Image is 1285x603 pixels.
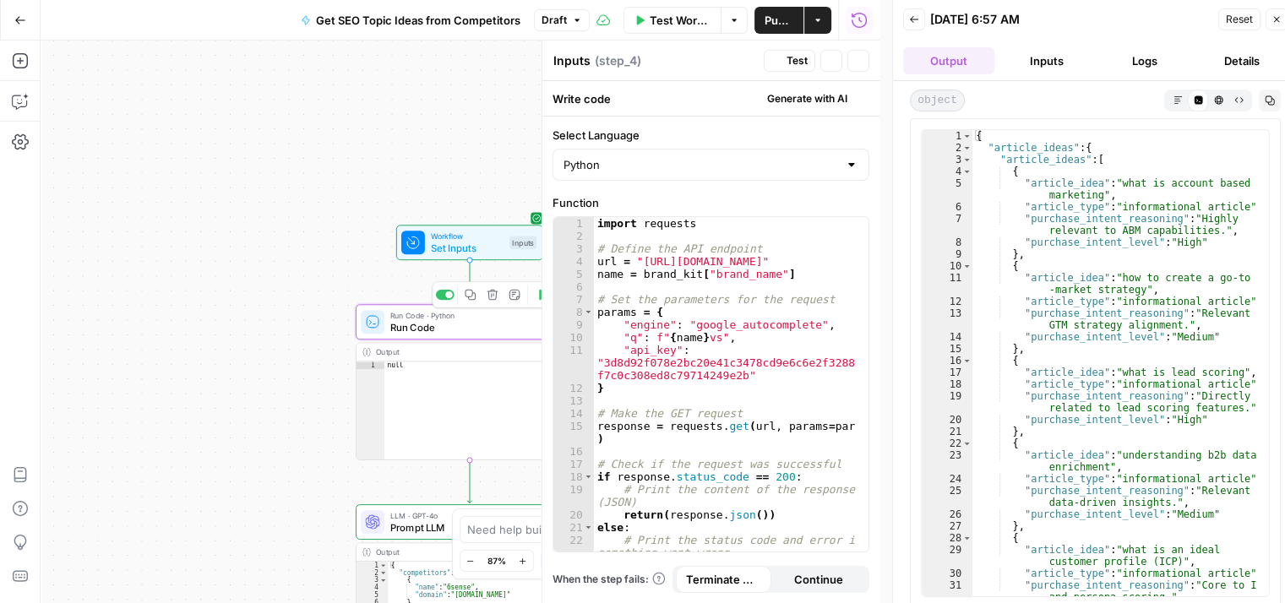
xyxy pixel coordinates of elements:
[922,390,972,414] div: 19
[770,566,866,593] button: Continue
[922,331,972,343] div: 14
[922,296,972,307] div: 12
[922,568,972,579] div: 30
[922,473,972,485] div: 24
[431,230,504,242] span: Workflow
[922,130,972,142] div: 1
[553,280,594,293] div: 6
[584,521,593,534] span: Toggle code folding, rows 21 through 23
[962,142,972,154] span: Toggle code folding, rows 2 through 299
[357,562,388,569] div: 1
[922,579,972,603] div: 31
[553,407,594,420] div: 14
[390,519,543,534] span: Prompt LLM
[553,572,666,587] a: When the step fails:
[1099,47,1190,74] button: Logs
[357,591,388,599] div: 5
[553,534,594,559] div: 22
[922,154,972,166] div: 3
[962,437,972,449] span: Toggle code folding, rows 22 through 27
[584,470,593,483] span: Toggle code folding, rows 18 through 20
[375,546,542,558] div: Output
[467,460,471,503] g: Edge from step_4 to step_6
[553,445,594,458] div: 16
[553,318,594,331] div: 9
[553,194,869,211] label: Function
[379,576,388,584] span: Toggle code folding, rows 3 through 6
[553,508,594,521] div: 20
[390,309,542,321] span: Run Code · Python
[922,355,972,367] div: 16
[509,236,536,249] div: Inputs
[794,571,843,588] span: Continue
[316,12,520,29] span: Get SEO Topic Ideas from Competitors
[922,544,972,568] div: 29
[357,569,388,577] div: 2
[553,127,869,144] label: Select Language
[553,52,591,69] textarea: Inputs
[553,230,594,242] div: 2
[765,12,793,29] span: Publish
[922,307,972,331] div: 13
[379,569,388,577] span: Toggle code folding, rows 2 through 15
[553,268,594,280] div: 5
[922,426,972,437] div: 21
[922,414,972,426] div: 20
[922,177,972,201] div: 5
[767,91,847,106] span: Generate with AI
[922,213,972,236] div: 7
[357,584,388,591] div: 4
[595,52,641,69] span: ( step_4 )
[787,53,808,68] span: Test
[650,12,711,29] span: Test Workflow
[390,320,542,334] span: Run Code
[910,90,965,111] span: object
[553,217,594,230] div: 1
[1001,47,1092,74] button: Inputs
[922,508,972,520] div: 26
[922,343,972,355] div: 15
[431,241,504,255] span: Set Inputs
[390,509,543,521] span: LLM · GPT-4o
[356,225,584,260] div: WorkflowSet InputsInputs
[962,166,972,177] span: Toggle code folding, rows 4 through 9
[375,346,542,358] div: Output
[962,130,972,142] span: Toggle code folding, rows 1 through 3052
[291,7,531,34] button: Get SEO Topic Ideas from Competitors
[553,382,594,394] div: 12
[1226,12,1253,27] span: Reset
[922,272,972,296] div: 11
[922,166,972,177] div: 4
[922,260,972,272] div: 10
[922,142,972,154] div: 2
[357,576,388,584] div: 3
[356,304,584,460] div: Run Code · PythonRun CodeStep 4TestOutputnull
[922,485,972,508] div: 25
[922,520,972,532] div: 27
[553,521,594,534] div: 21
[962,532,972,544] span: Toggle code folding, rows 28 through 33
[553,255,594,268] div: 4
[903,47,994,74] button: Output
[542,81,879,116] div: Write code
[553,458,594,470] div: 17
[922,449,972,473] div: 23
[922,437,972,449] div: 22
[553,331,594,344] div: 10
[922,532,972,544] div: 28
[623,7,721,34] button: Test Workflow
[534,9,590,31] button: Draft
[962,154,972,166] span: Toggle code folding, rows 3 through 298
[962,260,972,272] span: Toggle code folding, rows 10 through 15
[553,306,594,318] div: 8
[379,562,388,569] span: Toggle code folding, rows 1 through 16
[754,7,803,34] button: Publish
[962,355,972,367] span: Toggle code folding, rows 16 through 21
[553,470,594,483] div: 18
[357,361,384,369] div: 1
[553,483,594,508] div: 19
[1218,8,1260,30] button: Reset
[922,248,972,260] div: 9
[686,571,761,588] span: Terminate Workflow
